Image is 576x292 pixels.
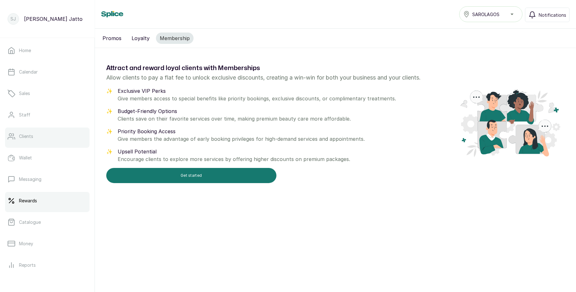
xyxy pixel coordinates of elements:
[5,149,90,167] a: Wallet
[539,12,566,18] span: Notifications
[19,155,32,161] p: Wallet
[5,256,90,274] a: Reports
[106,168,276,183] button: Get started
[118,148,350,155] p: Upsell Potential
[19,219,41,225] p: Catalogue
[19,262,36,268] p: Reports
[11,16,16,22] p: SJ
[24,15,83,23] p: [PERSON_NAME] Jatto
[5,170,90,188] a: Messaging
[106,107,113,115] span: ✨️
[5,63,90,81] a: Calendar
[19,133,33,140] p: Clients
[19,198,37,204] p: Rewards
[525,8,570,22] button: Notifications
[118,135,365,143] p: Give members the advantage of early booking privileges for high-demand services and appointments.
[5,128,90,145] a: Clients
[19,241,33,247] p: Money
[19,69,38,75] p: Calendar
[118,95,396,102] p: Give members access to special benefits like priority bookings, exclusive discounts, or complimen...
[106,63,446,73] h1: Attract and reward loyal clients with Memberships
[118,155,350,163] p: Encourage clients to explore more services by offering higher discounts on premium packages.
[128,33,153,44] button: Loyalty
[5,85,90,102] a: Sales
[19,90,30,97] p: Sales
[5,192,90,210] a: Rewards
[5,213,90,231] a: Catalogue
[19,112,30,118] p: Staff
[118,128,365,135] p: Priority Booking Access
[106,148,113,155] span: ✨️
[472,11,499,18] span: SAROLAGOS
[459,6,523,22] button: SAROLAGOS
[19,47,31,54] p: Home
[118,87,396,95] p: Exclusive VIP Perks
[99,33,125,44] button: Promos
[5,106,90,124] a: Staff
[106,73,446,82] p: Allow clients to pay a flat fee to unlock exclusive discounts, creating a win-win for both your b...
[5,42,90,59] a: Home
[106,128,113,135] span: ✨️
[156,33,194,44] button: Membership
[5,235,90,253] a: Money
[118,115,351,122] p: Clients save on their favorite services over time, making premium beauty care more affordable.
[118,107,351,115] p: Budget-Friendly Options
[19,176,41,182] p: Messaging
[106,87,113,95] span: ✨️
